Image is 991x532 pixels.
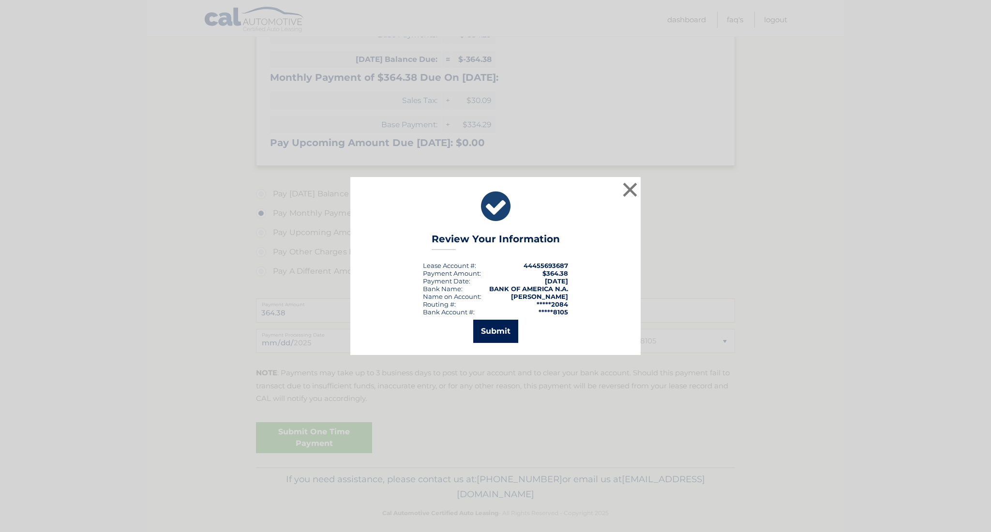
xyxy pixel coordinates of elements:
[473,320,518,343] button: Submit
[423,262,476,269] div: Lease Account #:
[423,285,463,293] div: Bank Name:
[489,285,568,293] strong: BANK OF AMERICA N.A.
[511,293,568,300] strong: [PERSON_NAME]
[423,269,481,277] div: Payment Amount:
[423,277,470,285] div: :
[542,269,568,277] span: $364.38
[423,308,475,316] div: Bank Account #:
[423,293,481,300] div: Name on Account:
[423,300,456,308] div: Routing #:
[620,180,640,199] button: ×
[432,233,560,250] h3: Review Your Information
[423,277,469,285] span: Payment Date
[545,277,568,285] span: [DATE]
[524,262,568,269] strong: 44455693687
